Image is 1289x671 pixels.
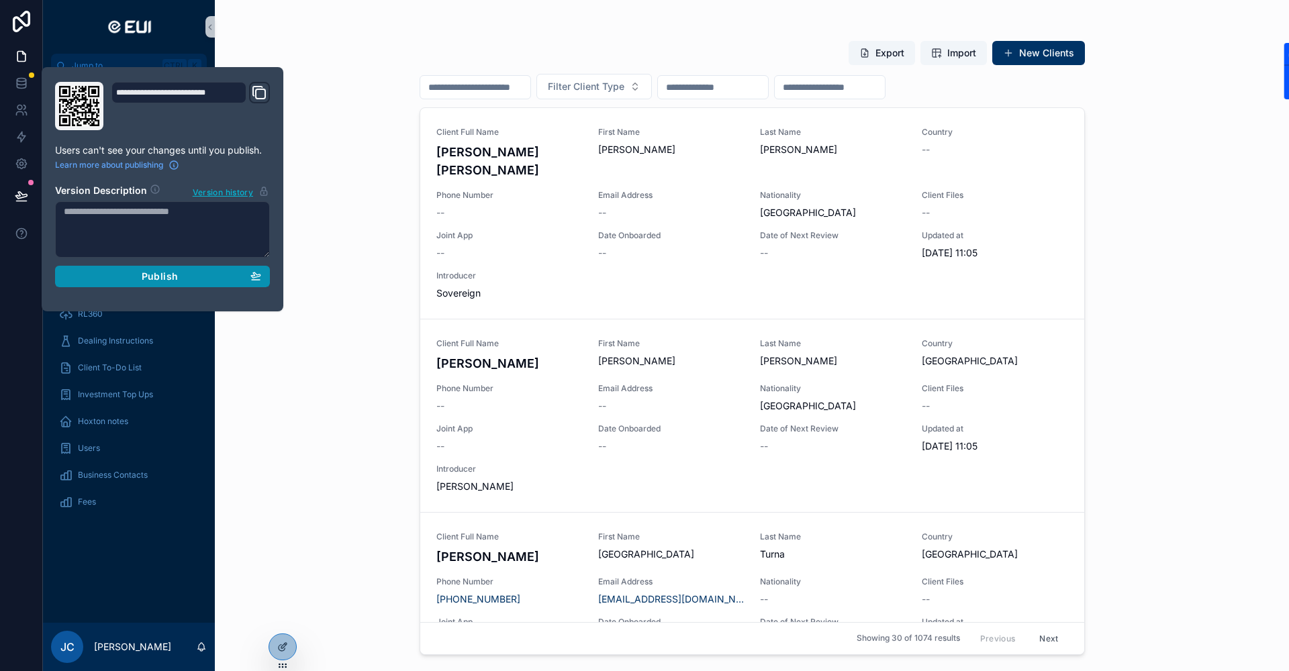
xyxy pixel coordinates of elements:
button: Next [1030,628,1067,649]
span: Client To-Do List [78,362,142,373]
a: Hoxton notes [51,409,207,433]
span: Last Name [760,531,906,542]
span: [GEOGRAPHIC_DATA] [922,354,1067,368]
span: [PERSON_NAME] [760,354,906,368]
span: Business Contacts [78,470,148,480]
span: Date Onboarded [598,617,744,627]
span: Hoxton notes [78,416,128,427]
span: Phone Number [436,576,582,587]
span: -- [598,206,606,219]
button: New Clients [992,41,1085,65]
a: Client Full Name[PERSON_NAME]First Name[PERSON_NAME]Last Name[PERSON_NAME]Country[GEOGRAPHIC_DATA... [420,319,1084,512]
span: Last Name [760,338,906,349]
p: Users can't see your changes until you publish. [55,144,270,157]
a: Business Contacts [51,463,207,487]
a: [PHONE_NUMBER] [436,592,520,606]
span: Date of Next Review [760,423,906,434]
span: Date of Next Review [760,230,906,241]
span: Learn more about publishing [55,160,163,170]
span: -- [598,440,606,453]
span: Jump to... [72,60,157,71]
span: [PERSON_NAME] [598,143,744,156]
span: -- [598,246,606,260]
span: Email Address [598,190,744,201]
span: [PERSON_NAME] [598,354,744,368]
span: -- [436,440,444,453]
span: Users [78,443,100,454]
span: Ctrl [162,59,187,72]
span: Client Full Name [436,531,582,542]
span: -- [760,592,768,606]
span: Country [922,127,1067,138]
button: Import [920,41,987,65]
div: Domain and Custom Link [111,82,270,130]
span: -- [436,206,444,219]
button: Jump to...CtrlK [51,54,207,78]
span: -- [922,206,930,219]
span: Client Full Name [436,127,582,138]
span: -- [436,399,444,413]
span: Nationality [760,190,906,201]
span: JC [60,639,75,655]
a: Fees [51,490,207,514]
span: Introducer [436,464,582,474]
a: Client Full Name[PERSON_NAME] [PERSON_NAME]First Name[PERSON_NAME]Last Name[PERSON_NAME]Country--... [420,108,1084,319]
span: Updated at [922,230,1067,241]
h4: [PERSON_NAME] [PERSON_NAME] [436,143,582,179]
span: Date Onboarded [598,230,744,241]
span: Version history [193,185,253,198]
a: Learn more about publishing [55,160,179,170]
span: Fees [78,497,96,507]
span: Client Files [922,190,1067,201]
span: [GEOGRAPHIC_DATA] [760,399,856,413]
span: Nationality [760,383,906,394]
span: Country [922,531,1067,542]
span: Turna [760,548,906,561]
span: [DATE] 11:05 [922,246,1067,260]
span: Nationality [760,576,906,587]
span: Publish [142,270,178,282]
span: Phone Number [436,383,582,394]
p: [PERSON_NAME] [94,640,171,654]
span: First Name [598,127,744,138]
span: Joint App [436,230,582,241]
span: -- [436,246,444,260]
span: [DATE] 11:05 [922,440,1067,453]
a: Users [51,436,207,460]
a: Dealing Instructions [51,329,207,353]
span: -- [598,399,606,413]
span: -- [922,592,930,606]
a: RL360 [51,302,207,326]
h2: Version Description [55,184,147,199]
span: Phone Number [436,190,582,201]
span: Import [947,46,976,60]
span: First Name [598,338,744,349]
span: [GEOGRAPHIC_DATA] [598,548,744,561]
span: Client Files [922,383,1067,394]
span: RL360 [78,309,103,319]
span: [GEOGRAPHIC_DATA] [922,548,1067,561]
span: Country [922,338,1067,349]
h4: [PERSON_NAME] [436,354,582,372]
span: First Name [598,531,744,542]
span: K [189,60,200,71]
span: Joint App [436,423,582,434]
span: Updated at [922,617,1067,627]
span: -- [922,143,930,156]
span: Dealing Instructions [78,335,153,346]
span: Email Address [598,383,744,394]
span: Updated at [922,423,1067,434]
button: Export [849,41,915,65]
span: Date of Next Review [760,617,906,627]
a: [EMAIL_ADDRESS][DOMAIN_NAME] [598,592,744,606]
span: -- [760,246,768,260]
span: Joint App [436,617,582,627]
span: Date Onboarded [598,423,744,434]
span: [GEOGRAPHIC_DATA] [760,206,856,219]
button: Version history [192,184,270,199]
a: Client To-Do List [51,356,207,380]
span: Email Address [598,576,744,587]
span: Last Name [760,127,906,138]
span: Filter Client Type [548,80,624,93]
